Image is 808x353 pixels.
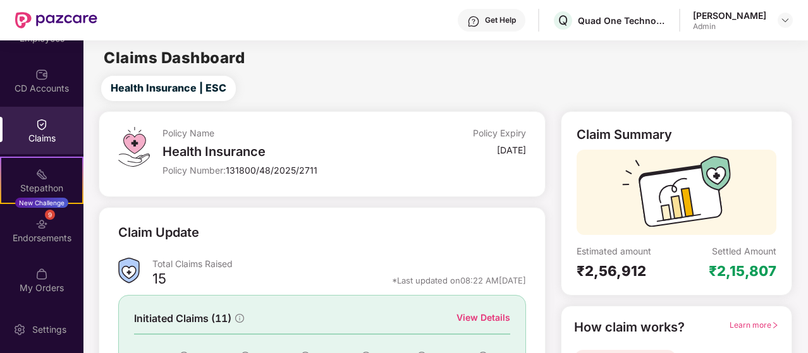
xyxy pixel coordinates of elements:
div: Settings [28,323,70,336]
button: Health Insurance | ESC [101,76,236,101]
div: Get Help [485,15,516,25]
div: Policy Number: [162,164,405,176]
span: 131800/48/2025/2711 [226,165,317,176]
div: Health Insurance [162,144,405,159]
div: View Details [456,311,510,325]
span: info-circle [235,314,244,323]
div: 9 [45,210,55,220]
img: svg+xml;base64,PHN2ZyBpZD0iTXlfT3JkZXJzIiBkYXRhLW5hbWU9Ik15IE9yZGVycyIgeG1sbnM9Imh0dHA6Ly93d3cudz... [35,268,48,280]
div: Total Claims Raised [152,258,526,270]
div: ₹2,15,807 [709,262,776,280]
div: Estimated amount [577,245,676,257]
img: svg+xml;base64,PHN2ZyBpZD0iQ0RfQWNjb3VudHMiIGRhdGEtbmFtZT0iQ0QgQWNjb3VudHMiIHhtbG5zPSJodHRwOi8vd3... [35,68,48,81]
span: right [771,321,779,329]
span: Q [558,13,568,28]
span: Learn more [730,320,779,330]
div: Policy Name [162,127,405,139]
div: Policy Expiry [473,127,526,139]
div: Quad One Technologies Private Limited [578,15,666,27]
span: Health Insurance | ESC [111,80,226,96]
img: svg+xml;base64,PHN2ZyB3aWR0aD0iMTcyIiBoZWlnaHQ9IjExMyIgdmlld0JveD0iMCAwIDE3MiAxMTMiIGZpbGw9Im5vbm... [622,156,731,235]
div: [DATE] [497,144,526,156]
img: svg+xml;base64,PHN2ZyBpZD0iSGVscC0zMngzMiIgeG1sbnM9Imh0dHA6Ly93d3cudzMub3JnLzIwMDAvc3ZnIiB3aWR0aD... [467,15,480,28]
img: svg+xml;base64,PHN2ZyB4bWxucz0iaHR0cDovL3d3dy53My5vcmcvMjAwMC9zdmciIHdpZHRoPSI0OS4zMiIgaGVpZ2h0PS... [118,127,149,167]
img: svg+xml;base64,PHN2ZyBpZD0iU2V0dGluZy0yMHgyMCIgeG1sbnM9Imh0dHA6Ly93d3cudzMub3JnLzIwMDAvc3ZnIiB3aW... [13,323,26,336]
img: svg+xml;base64,PHN2ZyB4bWxucz0iaHR0cDovL3d3dy53My5vcmcvMjAwMC9zdmciIHdpZHRoPSIyMSIgaGVpZ2h0PSIyMC... [35,168,48,181]
h2: Claims Dashboard [104,51,245,66]
div: Claim Summary [577,127,672,142]
div: Settled Amount [712,245,776,257]
div: [PERSON_NAME] [693,9,766,21]
img: svg+xml;base64,PHN2ZyBpZD0iRHJvcGRvd24tMzJ4MzIiIHhtbG5zPSJodHRwOi8vd3d3LnczLm9yZy8yMDAwL3N2ZyIgd2... [780,15,790,25]
div: Stepathon [1,182,82,194]
div: Claim Update [118,223,199,242]
div: New Challenge [15,198,68,208]
span: Initiated Claims (11) [134,311,231,326]
div: Admin [693,21,766,32]
img: New Pazcare Logo [15,12,97,28]
img: svg+xml;base64,PHN2ZyBpZD0iRW5kb3JzZW1lbnRzIiB4bWxucz0iaHR0cDovL3d3dy53My5vcmcvMjAwMC9zdmciIHdpZH... [35,218,48,230]
div: *Last updated on 08:22 AM[DATE] [392,275,526,286]
img: ClaimsSummaryIcon [118,258,140,284]
div: 15 [152,270,166,291]
div: How claim works? [574,318,685,337]
img: svg+xml;base64,PHN2ZyBpZD0iQ2xhaW0iIHhtbG5zPSJodHRwOi8vd3d3LnczLm9yZy8yMDAwL3N2ZyIgd2lkdGg9IjIwIi... [35,118,48,131]
div: ₹2,56,912 [577,262,676,280]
